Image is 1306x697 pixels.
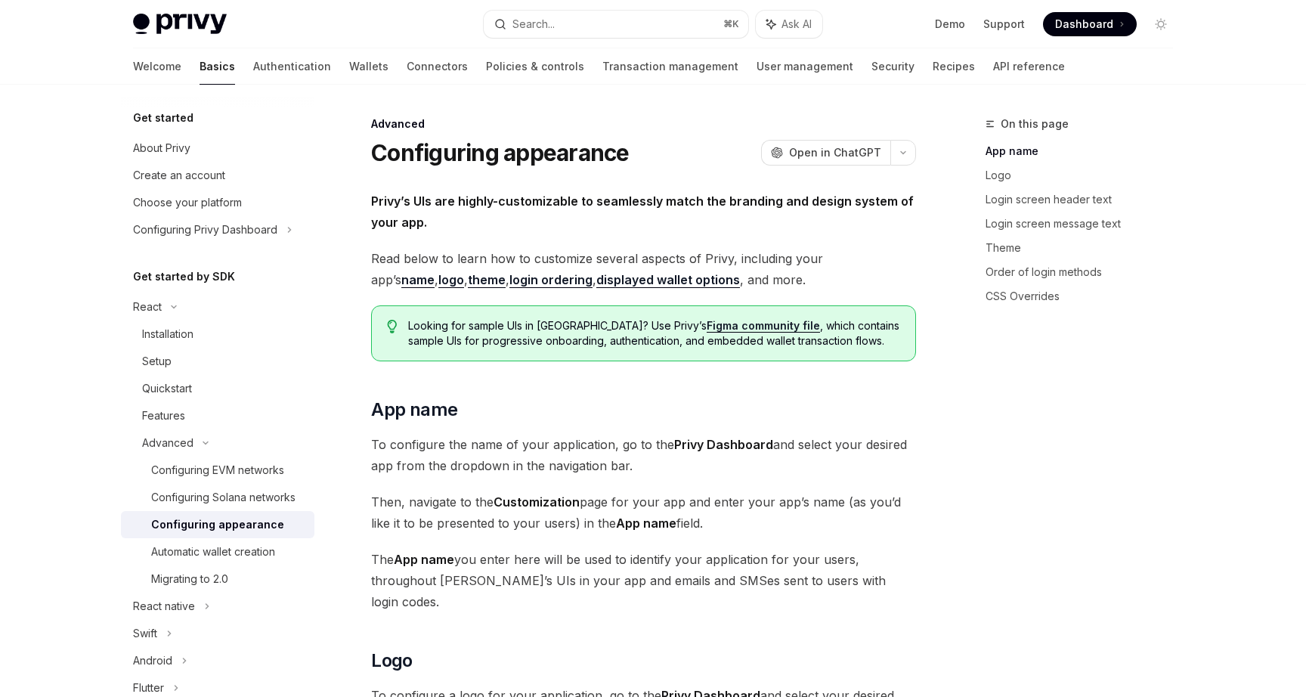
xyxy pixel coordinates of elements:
div: Installation [142,325,193,343]
a: Quickstart [121,375,314,402]
a: About Privy [121,135,314,162]
div: Android [133,652,172,670]
button: Search...⌘K [484,11,748,38]
a: Recipes [933,48,975,85]
a: Authentication [253,48,331,85]
div: Advanced [371,116,916,132]
div: Quickstart [142,379,192,398]
a: name [401,272,435,288]
a: displayed wallet options [596,272,740,288]
div: React native [133,597,195,615]
a: Order of login methods [986,260,1185,284]
button: Open in ChatGPT [761,140,890,166]
button: Ask AI [756,11,822,38]
a: Policies & controls [486,48,584,85]
a: Support [983,17,1025,32]
a: Choose your platform [121,189,314,216]
a: Demo [935,17,965,32]
div: Advanced [142,434,193,452]
div: Setup [142,352,172,370]
div: React [133,298,162,316]
a: API reference [993,48,1065,85]
a: CSS Overrides [986,284,1185,308]
a: Configuring EVM networks [121,457,314,484]
a: Features [121,402,314,429]
div: Automatic wallet creation [151,543,275,561]
span: Read below to learn how to customize several aspects of Privy, including your app’s , , , , , and... [371,248,916,290]
div: Flutter [133,679,164,697]
strong: App name [394,552,454,567]
span: Open in ChatGPT [789,145,881,160]
a: User management [757,48,853,85]
strong: Privy’s UIs are highly-customizable to seamlessly match the branding and design system of your app. [371,194,914,230]
a: Create an account [121,162,314,189]
span: Then, navigate to the page for your app and enter your app’s name (as you’d like it to be present... [371,491,916,534]
a: Login screen message text [986,212,1185,236]
a: Login screen header text [986,187,1185,212]
div: Features [142,407,185,425]
a: Figma community file [707,319,820,333]
div: Configuring appearance [151,516,284,534]
div: Configuring Privy Dashboard [133,221,277,239]
span: Ask AI [781,17,812,32]
h5: Get started by SDK [133,268,235,286]
strong: Privy Dashboard [674,437,773,452]
a: Migrating to 2.0 [121,565,314,593]
a: Security [871,48,915,85]
span: On this page [1001,115,1069,133]
div: Configuring Solana networks [151,488,296,506]
div: About Privy [133,139,190,157]
a: Theme [986,236,1185,260]
button: Toggle dark mode [1149,12,1173,36]
div: Search... [512,15,555,33]
a: Wallets [349,48,388,85]
a: Setup [121,348,314,375]
strong: App name [616,516,676,531]
div: Swift [133,624,157,643]
span: Dashboard [1055,17,1113,32]
a: login ordering [509,272,593,288]
a: Connectors [407,48,468,85]
a: Configuring Solana networks [121,484,314,511]
a: Dashboard [1043,12,1137,36]
strong: Customization [494,494,580,510]
span: ⌘ K [723,18,739,30]
div: Migrating to 2.0 [151,570,228,588]
span: Logo [371,649,413,673]
span: App name [371,398,457,422]
a: Transaction management [602,48,738,85]
a: Configuring appearance [121,511,314,538]
div: Configuring EVM networks [151,461,284,479]
a: Installation [121,321,314,348]
a: Basics [200,48,235,85]
span: Looking for sample UIs in [GEOGRAPHIC_DATA]? Use Privy’s , which contains sample UIs for progress... [408,318,900,348]
a: Welcome [133,48,181,85]
span: The you enter here will be used to identify your application for your users, throughout [PERSON_N... [371,549,916,612]
a: Logo [986,163,1185,187]
a: Automatic wallet creation [121,538,314,565]
a: logo [438,272,464,288]
svg: Tip [387,320,398,333]
h1: Configuring appearance [371,139,630,166]
a: theme [468,272,506,288]
div: Create an account [133,166,225,184]
div: Choose your platform [133,194,242,212]
img: light logo [133,14,227,35]
a: App name [986,139,1185,163]
h5: Get started [133,109,193,127]
span: To configure the name of your application, go to the and select your desired app from the dropdow... [371,434,916,476]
